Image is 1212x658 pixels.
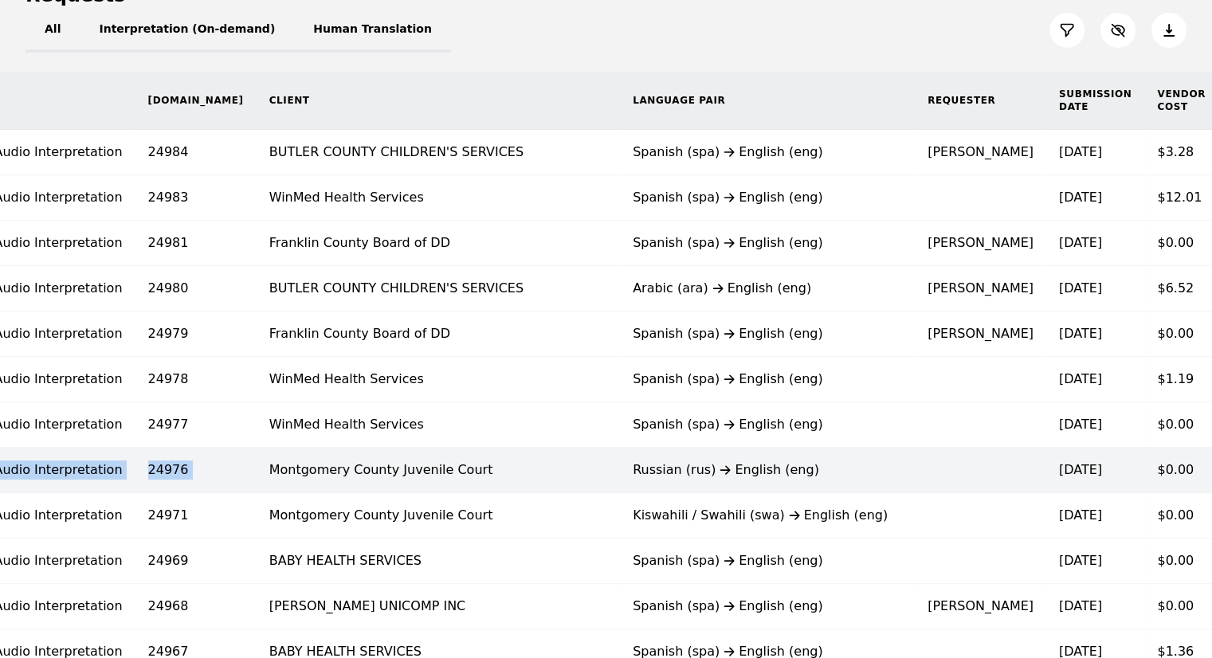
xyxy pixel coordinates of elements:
[633,415,902,434] div: Spanish (spa) English (eng)
[257,175,620,221] td: WinMed Health Services
[1059,462,1102,477] time: [DATE]
[135,72,257,130] th: [DOMAIN_NAME]
[135,311,257,357] td: 24979
[633,143,902,162] div: Spanish (spa) English (eng)
[135,175,257,221] td: 24983
[915,130,1046,175] td: [PERSON_NAME]
[257,266,620,311] td: BUTLER COUNTY CHILDREN'S SERVICES
[257,311,620,357] td: Franklin County Board of DD
[1049,13,1085,48] button: Filter
[135,584,257,629] td: 24968
[633,324,902,343] div: Spanish (spa) English (eng)
[135,130,257,175] td: 24984
[1059,598,1102,613] time: [DATE]
[257,130,620,175] td: BUTLER COUNTY CHILDREN'S SERVICES
[633,597,902,616] div: Spanish (spa) English (eng)
[257,448,620,493] td: Montgomery County Juvenile Court
[633,506,902,525] div: Kiswahili / Swahili (swa) English (eng)
[633,233,902,253] div: Spanish (spa) English (eng)
[1059,280,1102,296] time: [DATE]
[620,72,915,130] th: Language Pair
[1059,507,1102,523] time: [DATE]
[257,72,620,130] th: Client
[80,8,294,53] button: Interpretation (On-demand)
[257,221,620,266] td: Franklin County Board of DD
[135,493,257,539] td: 24971
[257,584,620,629] td: [PERSON_NAME] UNICOMP INC
[1059,371,1102,386] time: [DATE]
[1059,417,1102,432] time: [DATE]
[1100,13,1136,48] button: Customize Column View
[135,402,257,448] td: 24977
[1059,190,1102,205] time: [DATE]
[135,448,257,493] td: 24976
[1151,13,1187,48] button: Export Jobs
[633,460,902,480] div: Russian (rus) English (eng)
[915,311,1046,357] td: [PERSON_NAME]
[1059,553,1102,568] time: [DATE]
[915,221,1046,266] td: [PERSON_NAME]
[257,539,620,584] td: BABY HEALTH SERVICES
[633,370,902,389] div: Spanish (spa) English (eng)
[633,551,902,570] div: Spanish (spa) English (eng)
[633,279,902,298] div: Arabic (ara) English (eng)
[1059,326,1102,341] time: [DATE]
[135,539,257,584] td: 24969
[1046,72,1144,130] th: Submission Date
[257,357,620,402] td: WinMed Health Services
[135,266,257,311] td: 24980
[1059,235,1102,250] time: [DATE]
[915,584,1046,629] td: [PERSON_NAME]
[257,402,620,448] td: WinMed Health Services
[1059,144,1102,159] time: [DATE]
[135,357,257,402] td: 24978
[294,8,451,53] button: Human Translation
[633,188,902,207] div: Spanish (spa) English (eng)
[257,493,620,539] td: Montgomery County Juvenile Court
[915,72,1046,130] th: Requester
[25,8,80,53] button: All
[135,221,257,266] td: 24981
[915,266,1046,311] td: [PERSON_NAME]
